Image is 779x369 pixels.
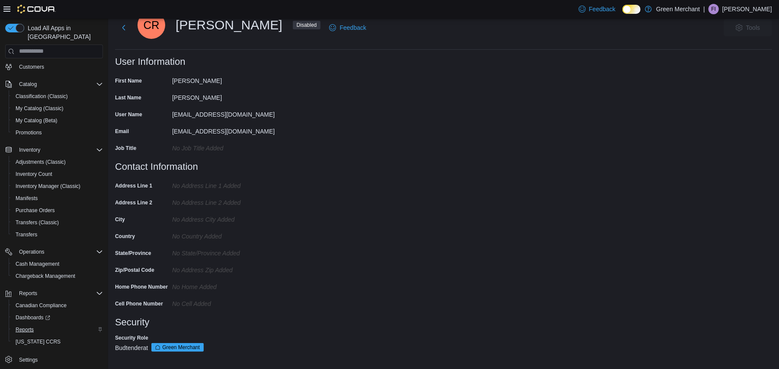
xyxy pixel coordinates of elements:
[12,115,61,126] a: My Catalog (Beta)
[172,213,288,223] div: No Address City added
[172,196,288,206] div: No Address Line 2 added
[2,60,106,73] button: Customers
[12,193,103,204] span: Manifests
[16,79,40,89] button: Catalog
[115,267,154,274] label: Zip/Postal Code
[16,354,103,365] span: Settings
[2,78,106,90] button: Catalog
[340,23,366,32] span: Feedback
[115,283,168,290] label: Home Phone Number
[12,127,103,138] span: Promotions
[115,216,125,223] label: City
[115,19,132,36] button: Next
[12,229,103,240] span: Transfers
[16,62,48,72] a: Customers
[16,302,67,309] span: Canadian Compliance
[16,231,37,238] span: Transfers
[115,128,129,135] label: Email
[16,61,103,72] span: Customers
[172,179,288,189] div: No Address Line 1 added
[656,4,700,14] p: Green Merchant
[16,261,59,267] span: Cash Management
[9,127,106,139] button: Promotions
[712,4,716,14] span: FI
[9,204,106,216] button: Purchase Orders
[724,19,772,36] button: Tools
[575,0,619,18] a: Feedback
[16,219,59,226] span: Transfers (Classic)
[326,19,369,36] a: Feedback
[703,4,705,14] p: |
[12,229,41,240] a: Transfers
[172,108,288,118] div: [EMAIL_ADDRESS][DOMAIN_NAME]
[12,217,62,228] a: Transfers (Classic)
[12,115,103,126] span: My Catalog (Beta)
[16,171,52,178] span: Inventory Count
[16,338,61,345] span: [US_STATE] CCRS
[9,270,106,282] button: Chargeback Management
[115,250,151,257] label: State/Province
[151,343,204,352] span: Green Merchant
[16,105,64,112] span: My Catalog (Classic)
[17,5,56,13] img: Cova
[9,324,106,336] button: Reports
[12,300,70,311] a: Canadian Compliance
[16,79,103,89] span: Catalog
[12,91,71,102] a: Classification (Classic)
[12,103,103,114] span: My Catalog (Classic)
[138,11,165,39] div: Cris Reed
[12,271,103,281] span: Chargeback Management
[12,157,69,167] a: Adjustments (Classic)
[2,144,106,156] button: Inventory
[24,24,103,41] span: Load All Apps in [GEOGRAPHIC_DATA]
[172,91,288,101] div: [PERSON_NAME]
[115,343,772,352] div: Budtender at
[172,74,288,84] div: [PERSON_NAME]
[297,21,317,29] span: Disabled
[12,181,103,191] span: Inventory Manager (Classic)
[2,287,106,299] button: Reports
[16,288,103,299] span: Reports
[9,336,106,348] button: [US_STATE] CCRS
[16,129,42,136] span: Promotions
[12,181,84,191] a: Inventory Manager (Classic)
[115,162,198,172] h3: Contact Information
[115,77,142,84] label: First Name
[2,353,106,366] button: Settings
[172,263,288,274] div: No Address Zip added
[115,94,141,101] label: Last Name
[293,21,321,29] span: Disabled
[12,312,103,323] span: Dashboards
[16,117,58,124] span: My Catalog (Beta)
[12,157,103,167] span: Adjustments (Classic)
[16,247,103,257] span: Operations
[172,246,288,257] div: No State/Province Added
[115,317,149,328] h3: Security
[115,145,136,152] label: Job Title
[16,273,75,280] span: Chargeback Management
[589,5,616,13] span: Feedback
[12,259,63,269] a: Cash Management
[16,195,38,202] span: Manifests
[9,192,106,204] button: Manifests
[12,337,103,347] span: Washington CCRS
[115,300,163,307] label: Cell Phone Number
[9,299,106,312] button: Canadian Compliance
[12,324,37,335] a: Reports
[708,4,719,14] div: Faiyaz Ismail
[19,290,37,297] span: Reports
[9,216,106,229] button: Transfers (Classic)
[19,356,38,363] span: Settings
[16,247,48,257] button: Operations
[16,93,68,100] span: Classification (Classic)
[12,127,45,138] a: Promotions
[144,11,160,39] span: CR
[12,337,64,347] a: [US_STATE] CCRS
[12,91,103,102] span: Classification (Classic)
[12,193,41,204] a: Manifests
[12,217,103,228] span: Transfers (Classic)
[172,297,288,307] div: No Cell added
[16,145,44,155] button: Inventory
[12,205,103,216] span: Purchase Orders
